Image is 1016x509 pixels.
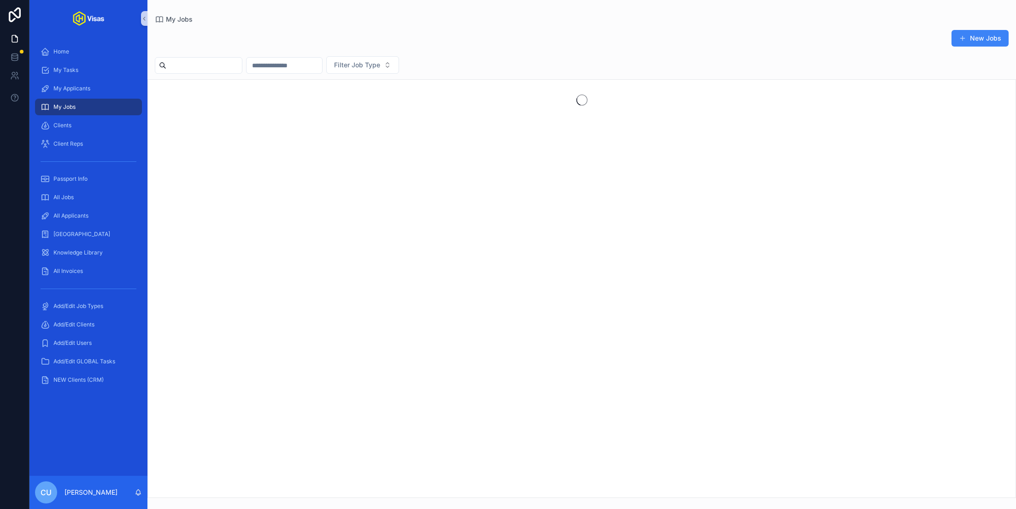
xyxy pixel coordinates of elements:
a: My Jobs [155,15,193,24]
span: My Jobs [53,103,76,111]
a: My Jobs [35,99,142,115]
img: App logo [73,11,104,26]
a: All Jobs [35,189,142,206]
a: NEW Clients (CRM) [35,372,142,388]
a: Add/Edit Job Types [35,298,142,314]
span: Client Reps [53,140,83,148]
span: Home [53,48,69,55]
span: My Tasks [53,66,78,74]
p: [PERSON_NAME] [65,488,117,497]
a: Add/Edit Users [35,335,142,351]
a: Knowledge Library [35,244,142,261]
a: All Applicants [35,207,142,224]
span: Knowledge Library [53,249,103,256]
span: All Applicants [53,212,88,219]
button: Select Button [326,56,399,74]
span: Add/Edit GLOBAL Tasks [53,358,115,365]
span: My Jobs [166,15,193,24]
div: scrollable content [29,37,147,400]
span: All Jobs [53,194,74,201]
span: Passport Info [53,175,88,183]
span: Clients [53,122,71,129]
span: Add/Edit Users [53,339,92,347]
a: Client Reps [35,136,142,152]
span: [GEOGRAPHIC_DATA] [53,231,110,238]
a: My Tasks [35,62,142,78]
button: New Jobs [951,30,1009,47]
span: NEW Clients (CRM) [53,376,104,384]
span: All Invoices [53,267,83,275]
span: CU [41,487,52,498]
a: All Invoices [35,263,142,279]
a: Home [35,43,142,60]
a: [GEOGRAPHIC_DATA] [35,226,142,243]
a: Clients [35,117,142,134]
span: My Applicants [53,85,90,92]
a: Add/Edit GLOBAL Tasks [35,353,142,370]
span: Add/Edit Job Types [53,302,103,310]
a: Add/Edit Clients [35,316,142,333]
span: Filter Job Type [334,60,380,70]
span: Add/Edit Clients [53,321,94,328]
a: My Applicants [35,80,142,97]
a: Passport Info [35,171,142,187]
